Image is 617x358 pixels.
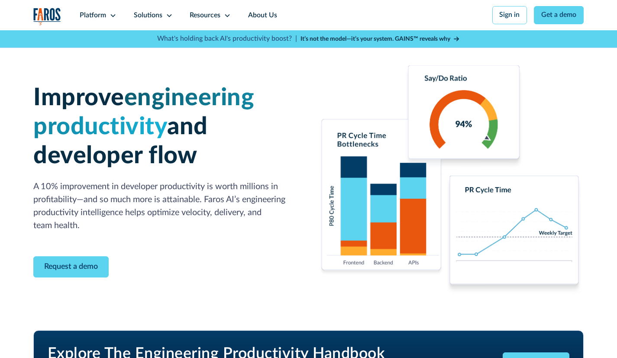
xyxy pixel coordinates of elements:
[33,256,109,277] a: Contact Modal
[157,34,297,44] p: What's holding back AI's productivity boost? |
[190,10,220,21] div: Resources
[300,35,460,44] a: It’s not the model—it’s your system. GAINS™ reveals why
[80,10,106,21] div: Platform
[534,6,584,24] a: Get a demo
[33,86,254,139] span: engineering productivity
[33,8,61,26] img: Logo of the analytics and reporting company Faros.
[33,8,61,26] a: home
[134,10,162,21] div: Solutions
[33,181,298,232] p: A 10% improvement in developer productivity is worth millions in profitability—and so much more i...
[300,36,450,42] strong: It’s not the model—it’s your system. GAINS™ reveals why
[33,84,298,170] h1: Improve and developer flow
[492,6,527,24] a: Sign in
